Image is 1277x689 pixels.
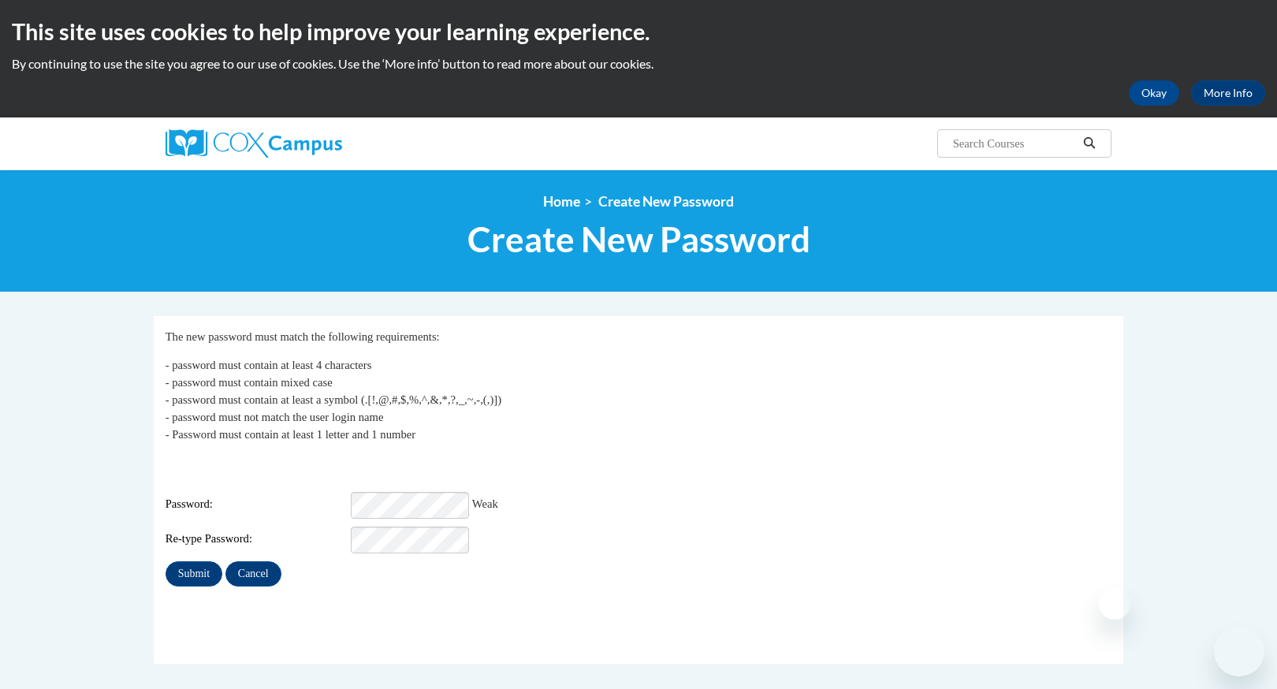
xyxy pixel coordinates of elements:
iframe: Button to launch messaging window [1214,626,1264,676]
button: Okay [1129,80,1179,106]
img: Cox Campus [166,129,342,158]
span: Create New Password [598,193,734,210]
span: Password: [166,496,348,513]
input: Cancel [225,561,281,587]
span: Re-type Password: [166,531,348,548]
input: Submit [166,561,222,587]
a: More Info [1191,80,1265,106]
span: Weak [472,497,498,510]
p: By continuing to use the site you agree to our use of cookies. Use the ‘More info’ button to read... [12,55,1265,73]
a: Cox Campus [166,129,465,158]
span: Create New Password [467,218,810,260]
input: Search Courses [951,134,1078,153]
button: Search [1078,134,1101,153]
a: Home [543,193,580,210]
h2: This site uses cookies to help improve your learning experience. [12,16,1265,47]
iframe: Close message [1099,588,1130,620]
span: - password must contain at least 4 characters - password must contain mixed case - password must ... [166,359,501,441]
span: The new password must match the following requirements: [166,330,440,343]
